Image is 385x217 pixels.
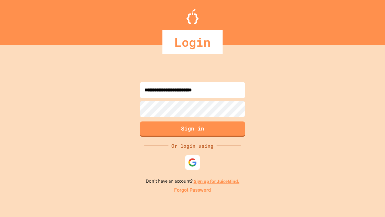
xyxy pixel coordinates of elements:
div: Or login using [168,142,217,149]
a: Forgot Password [174,187,211,194]
p: Don't have an account? [146,178,239,185]
img: google-icon.svg [188,158,197,167]
a: Sign up for JuiceMind. [194,178,239,184]
button: Sign in [140,121,245,137]
img: Logo.svg [186,9,199,24]
div: Login [162,30,223,54]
